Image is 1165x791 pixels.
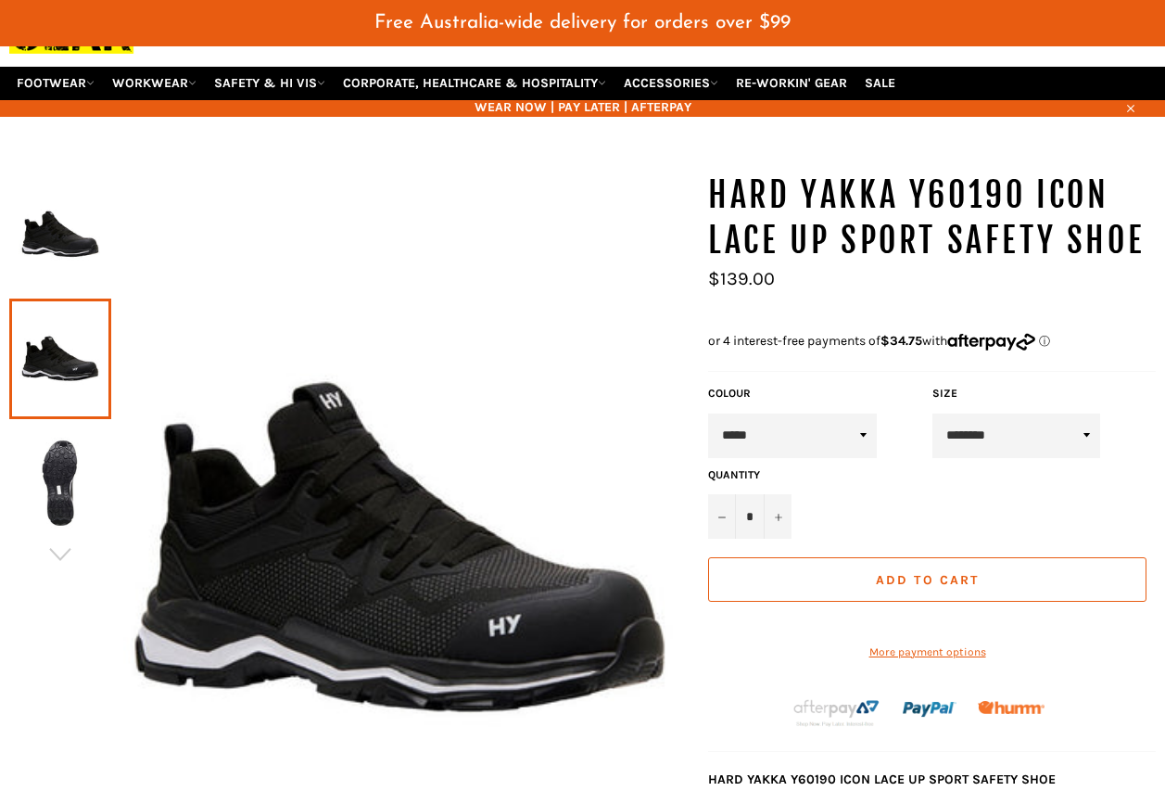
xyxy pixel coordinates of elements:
[105,67,204,99] a: WORKWEAR
[708,557,1146,602] button: Add to Cart
[708,172,1156,264] h1: HARD YAKKA Y60190 ICON Lace up Sport Safety Shoe
[764,494,791,539] button: Increase item quantity by one
[903,683,956,736] img: paypal.png
[374,13,791,32] span: Free Australia-wide delivery for orders over $99
[728,67,855,99] a: RE-WORKIN' GEAR
[336,67,614,99] a: CORPORATE, HEALTHCARE & HOSPITALITY
[19,432,102,534] img: HARD YAKKA Y60190 ICON Lace up Sport Safety Shoe - Workin Gear
[708,268,775,289] span: $139.00
[791,697,881,728] img: Afterpay-Logo-on-dark-bg_large.png
[207,67,333,99] a: SAFETY & HI VIS
[708,494,736,539] button: Reduce item quantity by one
[708,644,1146,660] a: More payment options
[708,386,922,402] label: COLOUR
[708,772,1056,787] strong: HARD YAKKA Y60190 ICON LACE UP SPORT SAFETY SHOE
[616,67,726,99] a: ACCESSORIES
[857,67,903,99] a: SALE
[978,701,1045,714] img: Humm_core_logo_RGB-01_300x60px_small_195d8312-4386-4de7-b182-0ef9b6303a37.png
[9,98,1156,116] span: WEAR NOW | PAY LATER | AFTERPAY
[19,184,102,286] img: HARD YAKKA Y60190 ICON Lace up Sport Safety Shoe - Workin Gear
[708,467,791,483] label: Quantity
[876,572,979,588] span: Add to Cart
[932,386,1146,402] label: Size
[9,67,102,99] a: FOOTWEAR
